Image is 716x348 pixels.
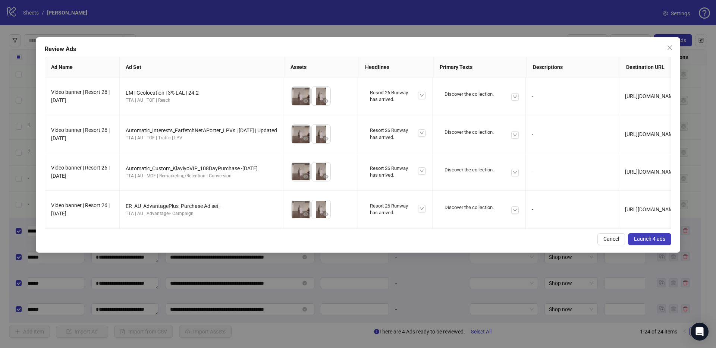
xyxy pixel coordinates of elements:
th: Headlines [359,57,434,77]
button: Preview [301,97,310,105]
span: down [420,93,424,98]
div: TTA | AU | TOF | Traffic | LPV [126,135,277,142]
span: [URL][DOMAIN_NAME] [625,206,678,212]
button: Preview [321,97,330,105]
span: Video banner | Resort 26 | [DATE] [51,165,110,179]
button: Preview [301,135,310,143]
th: Ad Set [120,57,285,77]
span: - [532,169,533,175]
span: - [532,206,533,212]
div: Discover the collection. [442,88,516,101]
span: eye [303,136,308,141]
div: Automatic_Custom_KlaviyoVIP_108DayPurchase -[DATE] [126,164,277,173]
span: down [513,170,517,175]
span: Video banner | Resort 26 | [DATE] [51,89,110,103]
th: Ad Name [45,57,120,77]
button: Cancel [597,233,625,245]
span: down [420,131,424,135]
div: TTA | AU | Advantage+ Campaign [126,210,277,217]
div: Resort 26 Runway has arrived. [367,200,423,219]
span: eye [303,212,308,217]
span: eye [323,98,329,104]
button: Preview [321,135,330,143]
span: Video banner | Resort 26 | [DATE] [51,202,110,216]
div: Discover the collection. [442,201,516,214]
div: LM | Geolocation | 3% LAL | 24.2 [126,89,277,97]
span: down [513,133,517,137]
img: Asset 2 [312,125,330,143]
button: Preview [321,172,330,181]
span: down [420,169,424,173]
div: TTA | AU | TOF | Reach [126,97,277,104]
span: [URL][DOMAIN_NAME] [625,131,678,137]
th: Descriptions [527,57,620,77]
span: Video banner | Resort 26 | [DATE] [51,127,110,141]
div: Resort 26 Runway has arrived. [367,86,423,106]
div: ER_AU_AdvantagePlus_Purchase Ad set_ [126,202,277,210]
span: [URL][DOMAIN_NAME] [625,169,678,175]
th: Assets [285,57,359,77]
span: eye [303,98,308,104]
span: down [420,206,424,211]
span: - [532,93,533,99]
div: Resort 26 Runway has arrived. [367,124,423,143]
button: Preview [301,172,310,181]
img: Asset 1 [292,125,310,143]
div: Resort 26 Runway has arrived. [367,162,423,181]
span: eye [323,174,329,179]
button: Preview [321,210,330,219]
span: [URL][DOMAIN_NAME] [625,93,678,99]
span: Cancel [603,236,619,242]
img: Asset 1 [292,162,310,181]
div: Review Ads [45,45,671,54]
img: Asset 1 [292,200,310,219]
img: Asset 2 [312,162,330,181]
div: Automatic_Interests_FarfetchNetAPorter_LPVs | [DATE] | Updated [126,126,277,135]
span: - [532,131,533,137]
span: eye [323,212,329,217]
button: Preview [301,210,310,219]
img: Asset 2 [312,200,330,219]
div: TTA | AU | MOF | Remarketing/Retention | Conversion [126,173,277,180]
span: Launch 4 ads [634,236,665,242]
span: down [513,208,517,212]
button: Launch 4 ads [628,233,671,245]
button: Close [664,42,676,54]
div: Discover the collection. [442,126,516,139]
div: Open Intercom Messenger [691,323,709,341]
div: Discover the collection. [442,164,516,176]
span: close [667,45,673,51]
span: down [513,95,517,99]
span: eye [323,136,329,141]
span: eye [303,174,308,179]
th: Primary Texts [434,57,527,77]
img: Asset 1 [292,87,310,105]
img: Asset 2 [312,87,330,105]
